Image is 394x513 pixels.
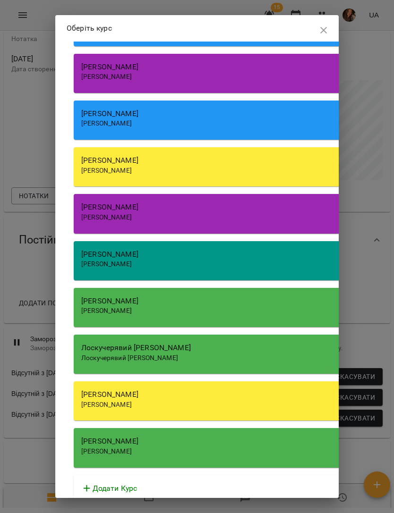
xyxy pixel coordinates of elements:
[81,167,132,174] span: [PERSON_NAME]
[81,119,132,127] span: [PERSON_NAME]
[67,23,112,34] p: Оберіть курс
[81,447,132,455] span: [PERSON_NAME]
[81,401,132,408] span: [PERSON_NAME]
[93,483,137,494] p: Додати Курс
[81,260,132,268] span: [PERSON_NAME]
[81,307,132,314] span: [PERSON_NAME]
[81,354,178,362] span: Лоскучерявий [PERSON_NAME]
[81,73,132,80] span: [PERSON_NAME]
[81,213,132,221] span: [PERSON_NAME]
